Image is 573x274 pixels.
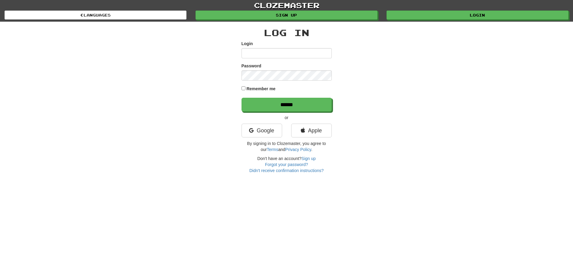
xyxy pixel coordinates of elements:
a: Privacy Policy [285,147,311,152]
a: Didn't receive confirmation instructions? [249,168,324,173]
a: Google [242,124,282,137]
a: Terms [267,147,278,152]
label: Remember me [246,86,276,92]
label: Login [242,41,253,47]
label: Password [242,63,261,69]
a: Languages [5,11,186,20]
h2: Log In [242,28,332,38]
a: Login [387,11,568,20]
a: Forgot your password? [265,162,308,167]
p: or [242,115,332,121]
a: Sign up [196,11,377,20]
div: Don't have an account? [242,155,332,174]
p: By signing in to Clozemaster, you agree to our and . [242,140,332,152]
a: Sign up [301,156,316,161]
a: Apple [291,124,332,137]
